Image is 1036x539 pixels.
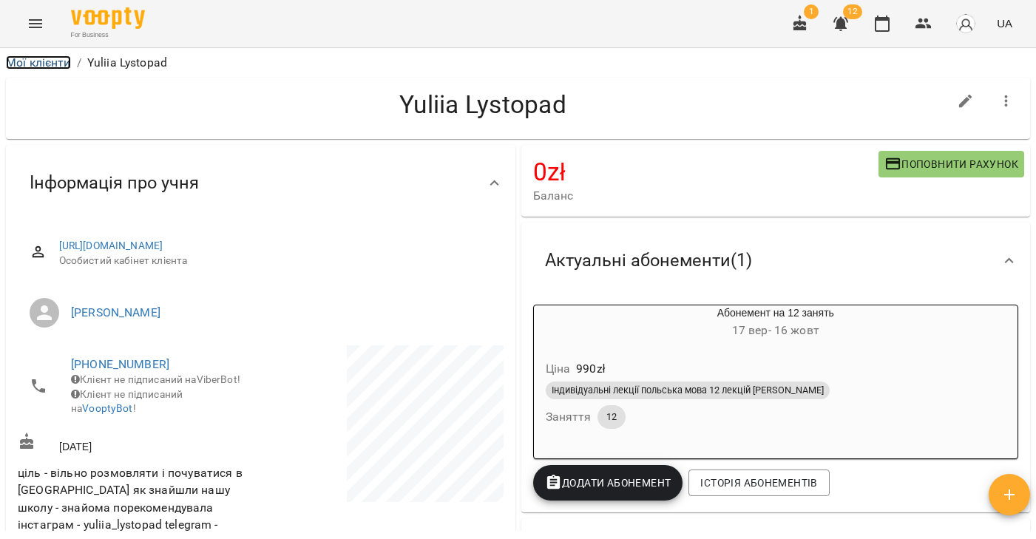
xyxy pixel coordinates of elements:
span: Індивідуальні лекції польська мова 12 лекцій [PERSON_NAME] [546,384,830,397]
span: Історія абонементів [700,474,817,492]
span: Клієнт не підписаний на ViberBot! [71,373,240,385]
div: Абонемент на 12 занять [534,305,1018,341]
p: Yuliia Lystopad [87,54,167,72]
span: 17 вер - 16 жовт [732,323,819,337]
h4: Yuliia Lystopad [18,89,948,120]
div: [DATE] [15,430,260,457]
a: [URL][DOMAIN_NAME] [59,240,163,251]
h6: Ціна [546,359,571,379]
span: Інформація про учня [30,172,199,194]
span: Актуальні абонементи ( 1 ) [545,249,752,272]
a: Мої клієнти [6,55,71,70]
span: Баланс [533,187,878,205]
img: avatar_s.png [955,13,976,34]
a: [PHONE_NUMBER] [71,357,169,371]
button: UA [991,10,1018,37]
span: Додати Абонемент [545,474,671,492]
button: Абонемент на 12 занять17 вер- 16 жовтЦіна990złІндивідуальні лекції польська мова 12 лекцій [PERSO... [534,305,1018,447]
img: Voopty Logo [71,7,145,29]
button: Поповнити рахунок [878,151,1024,177]
h4: 0 zł [533,157,878,187]
span: Особистий кабінет клієнта [59,254,492,268]
span: For Business [71,30,145,40]
nav: breadcrumb [6,54,1030,72]
span: 12 [843,4,862,19]
span: 1 [804,4,819,19]
h6: Заняття [546,407,592,427]
button: Menu [18,6,53,41]
div: Інформація про учня [6,145,515,221]
p: 990 zł [576,360,605,378]
span: UA [997,16,1012,31]
a: VooptyBot [82,402,132,414]
button: Додати Абонемент [533,465,683,501]
span: 12 [597,410,626,424]
span: Поповнити рахунок [884,155,1018,173]
li: / [77,54,81,72]
div: Актуальні абонементи(1) [521,223,1031,299]
span: Клієнт не підписаний на ! [71,388,183,415]
button: Історія абонементів [688,469,829,496]
a: [PERSON_NAME] [71,305,160,319]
